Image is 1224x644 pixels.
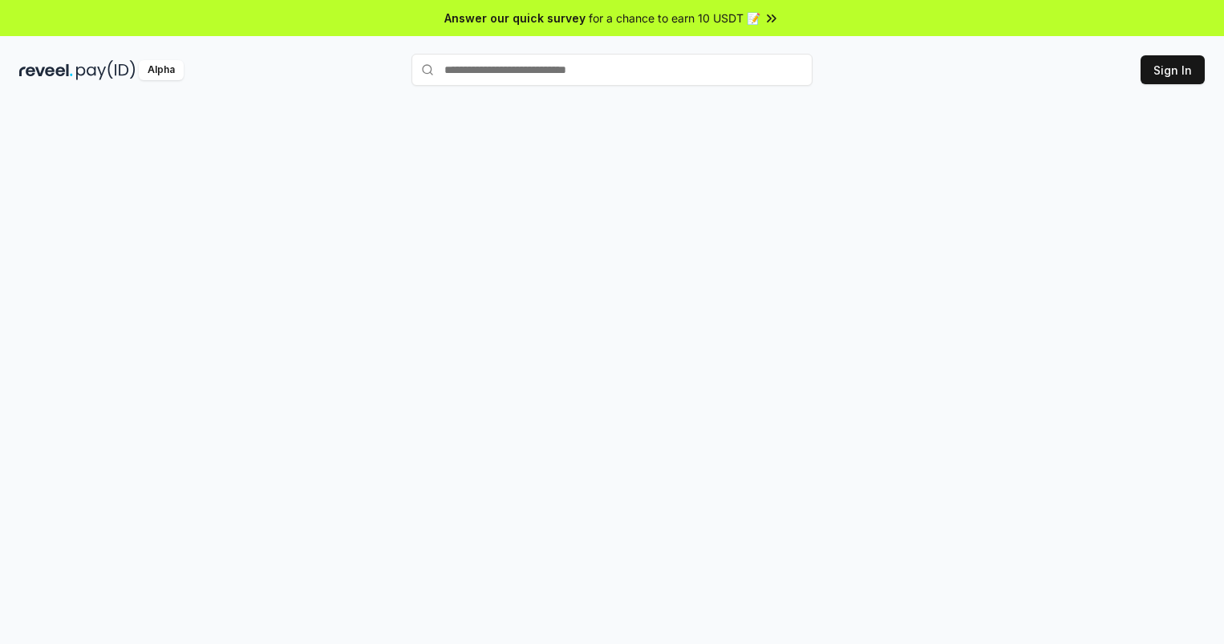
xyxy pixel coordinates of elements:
span: Answer our quick survey [444,10,586,26]
img: reveel_dark [19,60,73,80]
img: pay_id [76,60,136,80]
button: Sign In [1141,55,1205,84]
div: Alpha [139,60,184,80]
span: for a chance to earn 10 USDT 📝 [589,10,760,26]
